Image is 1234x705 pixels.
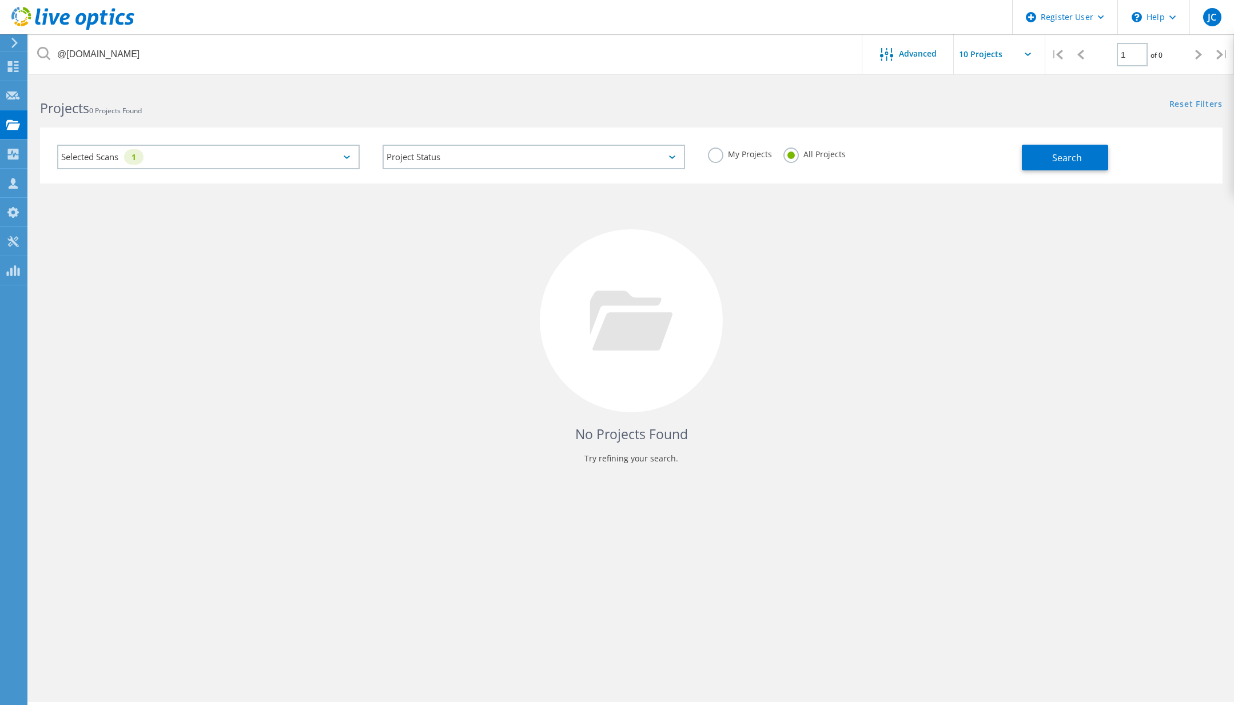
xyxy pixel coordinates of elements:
[383,145,685,169] div: Project Status
[1151,50,1163,60] span: of 0
[1132,12,1142,22] svg: \n
[1169,100,1223,110] a: Reset Filters
[783,148,846,158] label: All Projects
[29,34,863,74] input: Search projects by name, owner, ID, company, etc
[1208,13,1216,22] span: JC
[1052,152,1082,164] span: Search
[11,24,134,32] a: Live Optics Dashboard
[57,145,360,169] div: Selected Scans
[51,449,1211,468] p: Try refining your search.
[1211,34,1234,75] div: |
[51,425,1211,444] h4: No Projects Found
[708,148,772,158] label: My Projects
[89,106,142,115] span: 0 Projects Found
[124,149,144,165] div: 1
[40,99,89,117] b: Projects
[1022,145,1108,170] button: Search
[899,50,937,58] span: Advanced
[1045,34,1069,75] div: |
